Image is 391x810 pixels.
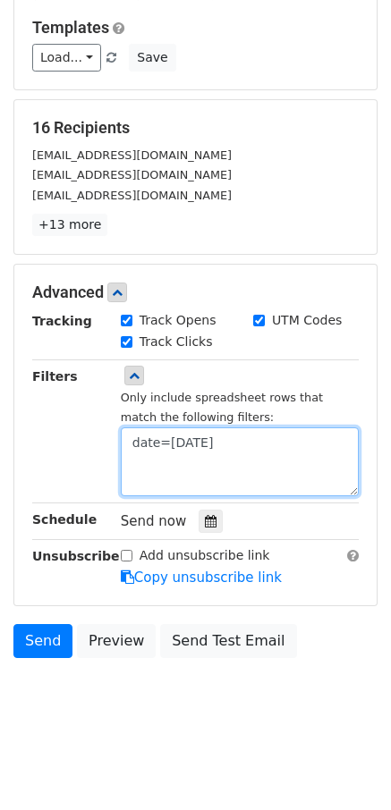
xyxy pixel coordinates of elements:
small: [EMAIL_ADDRESS][DOMAIN_NAME] [32,148,232,162]
strong: Filters [32,369,78,384]
a: Copy unsubscribe link [121,570,282,586]
span: Send now [121,513,187,529]
iframe: Chat Widget [302,724,391,810]
strong: Schedule [32,512,97,527]
button: Save [129,44,175,72]
small: Only include spreadsheet rows that match the following filters: [121,391,323,425]
label: Track Clicks [140,333,213,351]
strong: Unsubscribe [32,549,120,563]
a: Templates [32,18,109,37]
div: 聊天小组件 [302,724,391,810]
small: [EMAIL_ADDRESS][DOMAIN_NAME] [32,189,232,202]
a: +13 more [32,214,107,236]
label: Track Opens [140,311,217,330]
strong: Tracking [32,314,92,328]
label: UTM Codes [272,311,342,330]
a: Preview [77,624,156,658]
h5: Advanced [32,283,359,302]
h5: 16 Recipients [32,118,359,138]
a: Load... [32,44,101,72]
small: [EMAIL_ADDRESS][DOMAIN_NAME] [32,168,232,181]
a: Send Test Email [160,624,296,658]
label: Add unsubscribe link [140,546,270,565]
a: Send [13,624,72,658]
